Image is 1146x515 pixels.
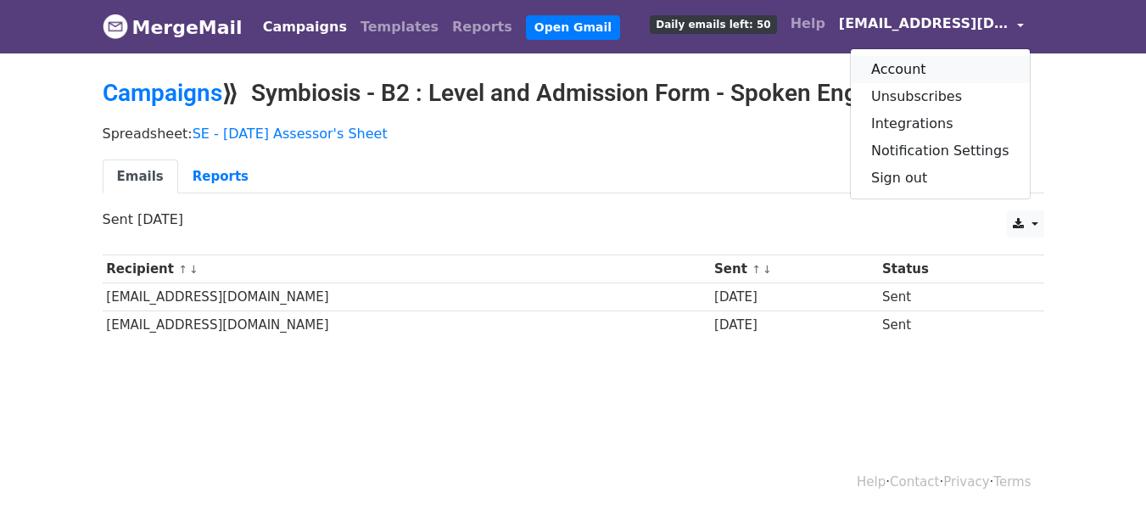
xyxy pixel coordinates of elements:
[178,160,263,194] a: Reports
[993,474,1031,490] a: Terms
[763,263,772,276] a: ↓
[832,7,1031,47] a: [EMAIL_ADDRESS][DOMAIN_NAME]
[103,79,222,107] a: Campaigns
[839,14,1009,34] span: [EMAIL_ADDRESS][DOMAIN_NAME]
[103,160,178,194] a: Emails
[643,7,783,41] a: Daily emails left: 50
[890,474,939,490] a: Contact
[103,210,1044,228] p: Sent [DATE]
[103,14,128,39] img: MergeMail logo
[1061,434,1146,515] iframe: Chat Widget
[526,15,620,40] a: Open Gmail
[103,9,243,45] a: MergeMail
[103,255,711,283] th: Recipient
[103,283,711,311] td: [EMAIL_ADDRESS][DOMAIN_NAME]
[857,474,886,490] a: Help
[784,7,832,41] a: Help
[851,56,1030,83] a: Account
[354,10,445,44] a: Templates
[850,48,1031,199] div: [EMAIL_ADDRESS][DOMAIN_NAME]
[710,255,878,283] th: Sent
[256,10,354,44] a: Campaigns
[943,474,989,490] a: Privacy
[103,125,1044,143] p: Spreadsheet:
[189,263,198,276] a: ↓
[851,83,1030,110] a: Unsubscribes
[650,15,776,34] span: Daily emails left: 50
[752,263,761,276] a: ↑
[178,263,187,276] a: ↑
[714,288,874,307] div: [DATE]
[878,255,1022,283] th: Status
[103,311,711,339] td: [EMAIL_ADDRESS][DOMAIN_NAME]
[851,110,1030,137] a: Integrations
[445,10,519,44] a: Reports
[878,311,1022,339] td: Sent
[193,126,388,142] a: SE - [DATE] Assessor's Sheet
[714,316,874,335] div: [DATE]
[878,283,1022,311] td: Sent
[851,137,1030,165] a: Notification Settings
[103,79,1044,108] h2: ⟫ Symbiosis - B2 : Level and Admission Form - Spoken English
[851,165,1030,192] a: Sign out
